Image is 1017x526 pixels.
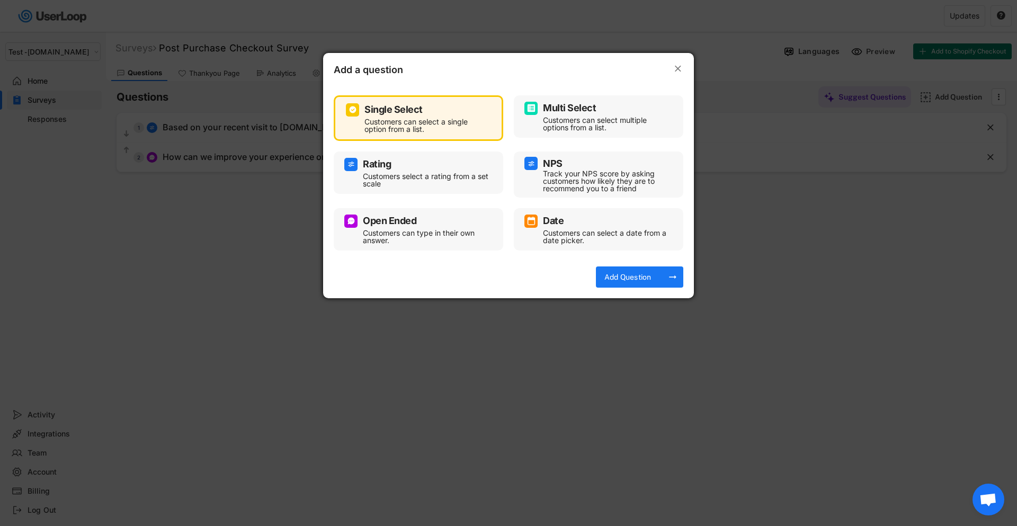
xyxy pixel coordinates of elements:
[673,64,683,74] button: 
[363,173,490,188] div: Customers select a rating from a set scale
[363,229,490,244] div: Customers can type in their own answer.
[347,217,355,225] img: ConversationMinor.svg
[363,159,391,169] div: Rating
[334,64,440,79] div: Add a question
[527,104,536,112] img: ListMajor.svg
[364,105,423,114] div: Single Select
[543,159,563,168] div: NPS
[973,484,1004,515] div: Open chat
[543,117,670,131] div: Customers can select multiple options from a list.
[543,216,564,226] div: Date
[364,118,488,133] div: Customers can select a single option from a list.
[527,217,536,225] img: CalendarMajor.svg
[543,170,670,192] div: Track your NPS score by asking customers how likely they are to recommend you to a friend
[363,216,416,226] div: Open Ended
[675,63,681,74] text: 
[601,272,654,282] div: Add Question
[347,160,355,168] img: AdjustIcon.svg
[349,105,357,114] img: CircleTickMinorWhite.svg
[667,272,678,282] button: arrow_right_alt
[543,229,670,244] div: Customers can select a date from a date picker.
[543,103,596,113] div: Multi Select
[527,159,536,168] img: AdjustIcon.svg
